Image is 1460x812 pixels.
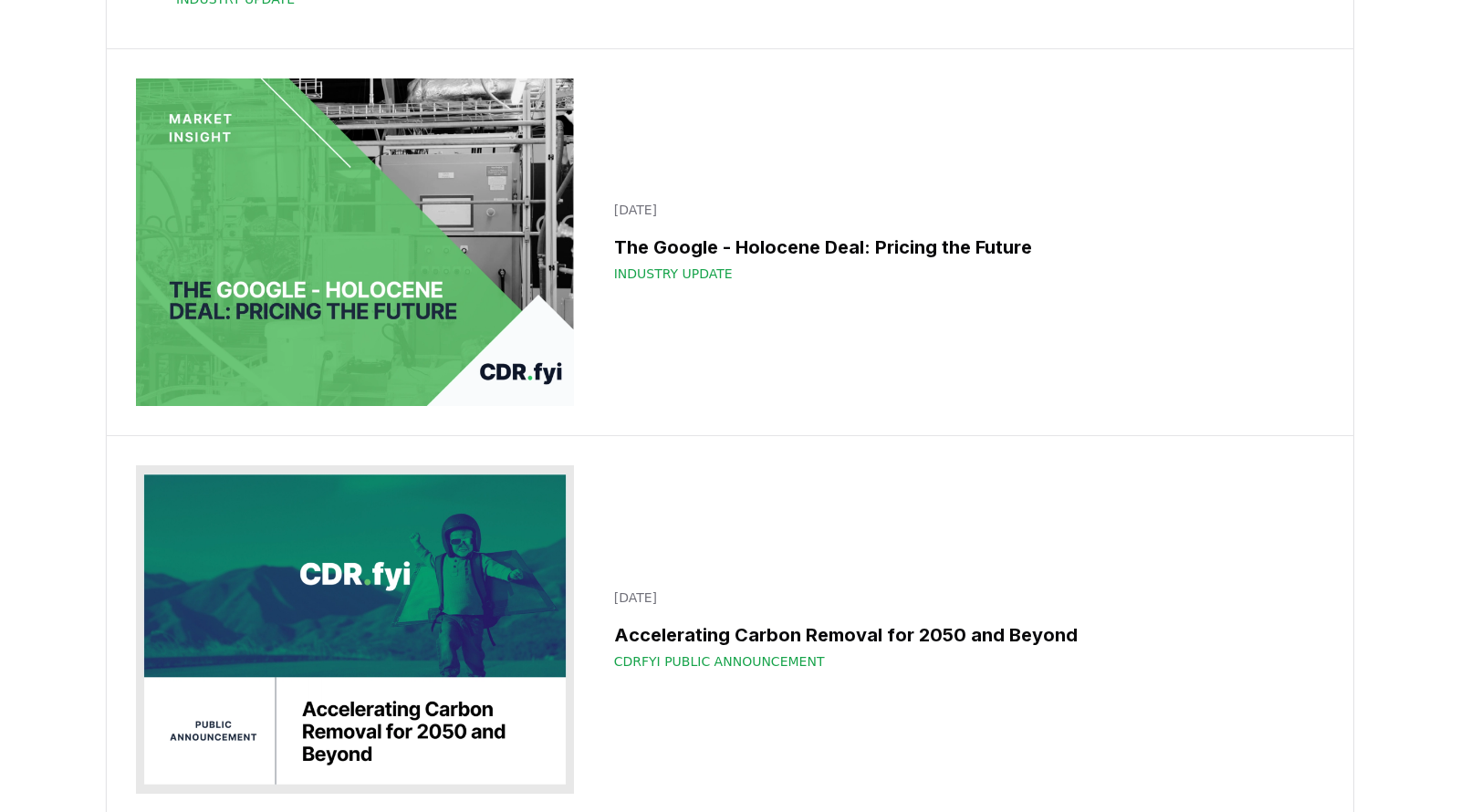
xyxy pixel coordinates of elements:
[614,588,1313,607] p: [DATE]
[614,201,1313,219] p: [DATE]
[136,465,574,794] img: Accelerating Carbon Removal for 2050 and Beyond blog post image
[614,652,825,671] span: CDRfyi Public Announcement
[603,578,1324,682] a: [DATE]Accelerating Carbon Removal for 2050 and BeyondCDRfyi Public Announcement
[614,265,733,283] span: Industry Update
[614,234,1313,261] h3: The Google - Holocene Deal: Pricing the Future
[603,190,1324,294] a: [DATE]The Google - Holocene Deal: Pricing the FutureIndustry Update
[614,621,1313,649] h3: Accelerating Carbon Removal for 2050 and Beyond
[136,78,574,407] img: The Google - Holocene Deal: Pricing the Future blog post image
